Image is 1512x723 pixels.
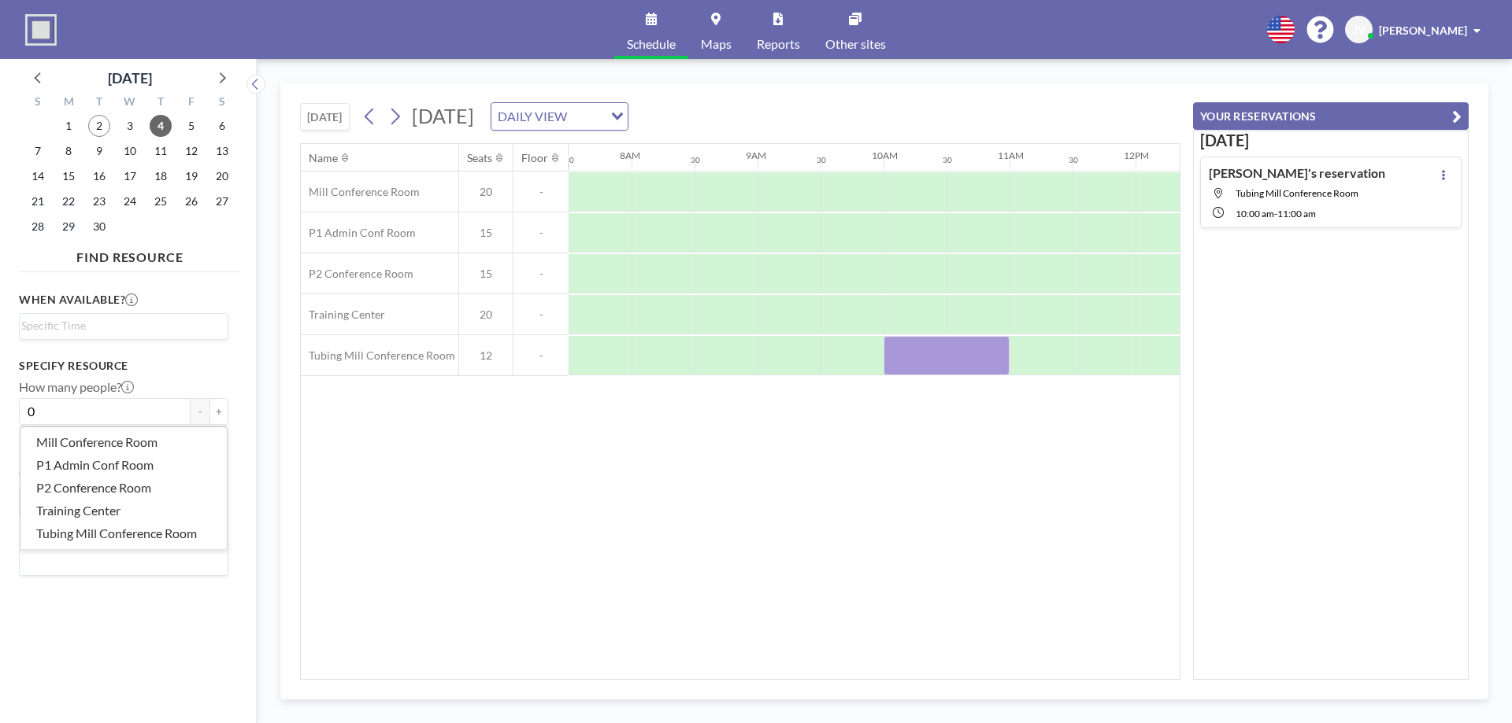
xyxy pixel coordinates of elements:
[180,165,202,187] span: Friday, September 19, 2025
[412,104,474,127] span: [DATE]
[459,349,513,363] span: 12
[191,398,209,425] button: -
[459,267,513,281] span: 15
[20,500,227,522] li: Training Center
[513,226,569,240] span: -
[209,398,228,425] button: +
[180,140,202,162] span: Friday, September 12, 2025
[20,522,227,545] li: Tubing Mill Conference Room
[19,243,241,265] h4: FIND RESOURCE
[301,185,420,199] span: Mill Conference Room
[19,437,48,453] label: Floor
[998,149,1024,161] div: 11AM
[1193,102,1469,130] button: YOUR RESERVATIONS
[521,151,548,165] div: Floor
[27,190,49,212] span: Sunday, September 21, 2025
[84,93,115,113] div: T
[1069,155,1078,165] div: 30
[57,190,80,212] span: Monday, September 22, 2025
[757,38,800,50] span: Reports
[150,140,172,162] span: Thursday, September 11, 2025
[301,349,455,363] span: Tubing Mill Conference Room
[27,165,49,187] span: Sunday, September 14, 2025
[206,93,237,113] div: S
[211,190,233,212] span: Saturday, September 27, 2025
[20,454,227,477] li: P1 Admin Conf Room
[1236,208,1274,219] span: 10:00 AM
[54,93,84,113] div: M
[1379,24,1467,37] span: [PERSON_NAME]
[301,267,413,281] span: P2 Conference Room
[88,140,110,162] span: Tuesday, September 9, 2025
[467,151,492,165] div: Seats
[459,308,513,322] span: 20
[19,529,51,544] label: Name
[150,165,172,187] span: Thursday, September 18, 2025
[513,349,569,363] span: -
[309,151,338,165] div: Name
[19,379,134,395] label: How many people?
[491,103,628,130] div: Search for option
[20,314,228,338] div: Search for option
[176,93,206,113] div: F
[211,165,233,187] span: Saturday, September 20, 2025
[1209,165,1385,181] h4: [PERSON_NAME]'s reservation
[572,106,602,127] input: Search for option
[825,38,886,50] span: Other sites
[145,93,176,113] div: T
[57,216,80,238] span: Monday, September 29, 2025
[57,115,80,137] span: Monday, September 1, 2025
[746,149,766,161] div: 9AM
[211,115,233,137] span: Saturday, September 6, 2025
[1200,131,1462,150] h3: [DATE]
[150,190,172,212] span: Thursday, September 25, 2025
[817,155,826,165] div: 30
[627,38,676,50] span: Schedule
[1274,208,1277,219] span: -
[27,216,49,238] span: Sunday, September 28, 2025
[513,267,569,281] span: -
[21,551,219,572] input: Search for option
[25,14,57,46] img: organization-logo
[1236,187,1358,199] span: Tubing Mill Conference Room
[20,431,227,454] li: Mill Conference Room
[119,165,141,187] span: Wednesday, September 17, 2025
[495,106,570,127] span: DAILY VIEW
[19,469,45,485] label: Type
[620,149,640,161] div: 8AM
[119,115,141,137] span: Wednesday, September 3, 2025
[943,155,952,165] div: 30
[300,103,350,131] button: [DATE]
[21,317,219,334] input: Search for option
[459,185,513,199] span: 20
[20,548,228,575] div: Search for option
[88,190,110,212] span: Tuesday, September 23, 2025
[19,359,228,373] h3: Specify resource
[301,308,385,322] span: Training Center
[23,93,54,113] div: S
[88,216,110,238] span: Tuesday, September 30, 2025
[211,140,233,162] span: Saturday, September 13, 2025
[1124,149,1149,161] div: 12PM
[1277,208,1316,219] span: 11:00 AM
[180,115,202,137] span: Friday, September 5, 2025
[27,140,49,162] span: Sunday, September 7, 2025
[119,140,141,162] span: Wednesday, September 10, 2025
[565,155,574,165] div: 30
[872,149,898,161] div: 10AM
[108,67,152,89] div: [DATE]
[301,226,416,240] span: P1 Admin Conf Room
[459,226,513,240] span: 15
[20,477,227,500] li: P2 Conference Room
[691,155,700,165] div: 30
[57,165,80,187] span: Monday, September 15, 2025
[88,165,110,187] span: Tuesday, September 16, 2025
[88,115,110,137] span: Tuesday, September 2, 2025
[115,93,146,113] div: W
[57,140,80,162] span: Monday, September 8, 2025
[1353,23,1366,37] span: JV
[513,308,569,322] span: -
[150,115,172,137] span: Thursday, September 4, 2025
[119,190,141,212] span: Wednesday, September 24, 2025
[513,185,569,199] span: -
